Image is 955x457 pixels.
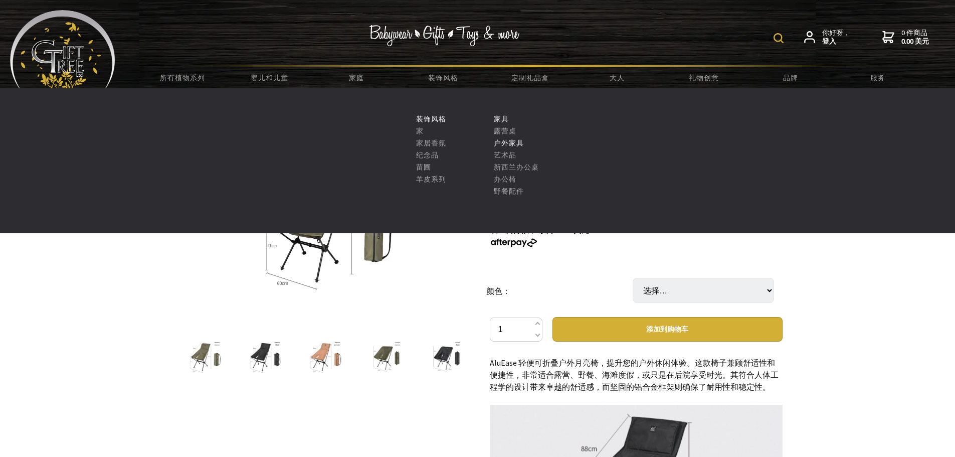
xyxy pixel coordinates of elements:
[660,67,747,88] a: 礼物创意
[369,25,520,46] img: 婴儿服装 - 礼品 - 玩具等
[486,286,510,296] font: 颜色：
[160,73,205,82] font: 所有植物系列
[494,175,516,184] a: 办公椅
[226,67,313,88] a: 婴儿和儿童
[574,67,660,88] a: 大人
[646,325,688,334] font: 添加到购物车
[494,187,524,196] a: 野餐配件
[901,37,929,46] font: 0.00 美元
[416,138,446,147] a: 家居香氛
[689,73,719,82] font: 礼物创意
[774,33,784,43] img: 产品搜索
[364,339,403,377] img: 轻便折叠户外月亮椅
[747,67,834,88] a: 品牌
[834,67,921,88] a: 服务
[487,67,574,88] a: 定制礼品盒
[783,73,798,82] font: 品牌
[139,67,226,88] a: 所有植物系列
[416,114,446,123] a: 装饰风格
[822,37,836,46] font: 登入
[416,150,439,160] a: 纪念品
[244,339,282,377] img: 轻便折叠户外月亮椅
[882,29,929,46] a: 0 件商品0.00 美元
[10,10,115,93] img: 婴儿用品 - 礼品 - 玩具等等...
[304,339,342,377] img: 轻便折叠户外月亮椅
[552,317,783,342] button: 添加到购物车
[804,29,850,46] a: 你好呀，登入
[490,358,779,392] font: AluEase 轻便可折叠户外月亮椅，提升您的户外休闲体验。这款椅子兼顾舒适性和便捷性，非常适合露营、野餐、海滩度假，或只是在后院享受时光。其符合人体工程学的设计带来卓越的舒适感，而坚固的铝合金...
[610,73,625,82] font: 大人
[349,73,364,82] font: 家庭
[313,67,400,88] a: 家庭
[251,73,288,82] font: 婴儿和儿童
[184,339,222,377] img: 轻便折叠户外月亮椅
[416,175,446,184] a: 羊皮系列
[901,28,927,37] font: 0 件商品
[511,73,549,82] font: 定制礼品盒
[494,126,516,135] a: 露营桌
[490,238,538,247] img: 后付款
[416,126,424,135] a: 家
[494,114,509,123] a: 家具
[494,138,524,147] a: 户外家具
[494,163,539,172] a: 新西兰办公桌
[416,163,431,172] a: 苗圃
[425,339,463,377] img: 轻便折叠户外月亮椅
[870,73,885,82] font: 服务
[822,28,850,37] font: 你好呀，
[428,73,458,82] font: 装饰风格
[400,67,486,88] a: 装饰风格
[494,150,516,160] a: 艺术品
